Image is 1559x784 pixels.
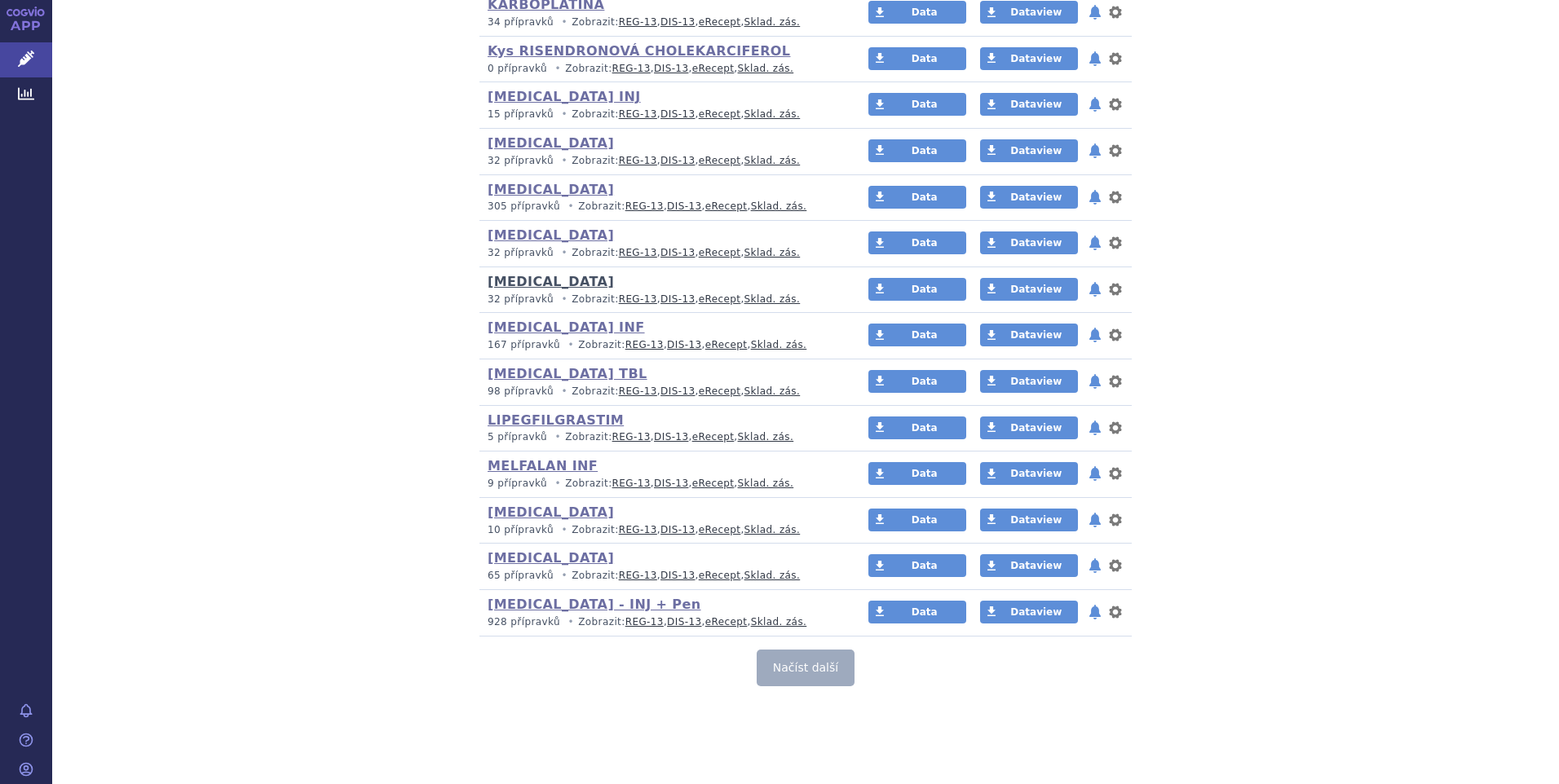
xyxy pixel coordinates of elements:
a: REG-13 [619,155,657,166]
a: DIS-13 [660,16,695,28]
a: Dataview [980,47,1078,70]
i: • [550,430,565,444]
a: DIS-13 [660,108,695,120]
i: • [557,154,572,168]
span: Dataview [1010,422,1062,434]
a: Sklad. zás. [751,616,807,628]
a: eRecept [699,524,741,535]
span: Dataview [1010,99,1062,110]
span: Data [912,7,938,18]
button: notifikace [1087,556,1103,575]
span: Data [912,192,938,203]
i: • [550,477,565,491]
p: Zobrazit: , , , [488,62,837,76]
a: eRecept [699,108,741,120]
a: REG-13 [625,616,664,628]
p: Zobrazit: , , , [488,569,837,583]
i: • [563,338,578,352]
a: [MEDICAL_DATA] [488,274,614,289]
button: nastavení [1107,464,1124,483]
a: Dataview [980,370,1078,393]
a: Dataview [980,231,1078,254]
button: nastavení [1107,325,1124,345]
a: Sklad. zás. [744,293,801,305]
button: nastavení [1107,556,1124,575]
a: REG-13 [619,385,657,397]
a: Data [868,47,966,70]
i: • [557,293,572,306]
a: Sklad. zás. [744,247,801,258]
a: DIS-13 [667,339,701,350]
a: REG-13 [619,293,657,305]
p: Zobrazit: , , , [488,246,837,260]
a: [MEDICAL_DATA] - INJ + Pen [488,597,701,612]
span: Dataview [1010,560,1062,571]
span: 32 přípravků [488,293,554,305]
a: REG-13 [612,478,651,489]
a: Data [868,601,966,623]
a: eRecept [692,63,735,74]
button: notifikace [1087,602,1103,622]
a: DIS-13 [660,570,695,581]
p: Zobrazit: , , , [488,430,837,444]
a: DIS-13 [654,431,688,443]
span: Data [912,329,938,341]
i: • [557,385,572,399]
a: [MEDICAL_DATA] [488,504,614,520]
a: [MEDICAL_DATA] [488,135,614,151]
button: notifikace [1087,233,1103,253]
a: Dataview [980,93,1078,116]
a: Sklad. zás. [744,524,801,535]
a: Dataview [980,278,1078,301]
a: eRecept [699,247,741,258]
span: Data [912,284,938,295]
a: [MEDICAL_DATA] [488,182,614,197]
button: Načíst další [757,650,855,686]
a: eRecept [699,570,741,581]
a: REG-13 [625,339,664,350]
a: REG-13 [619,247,657,258]
span: Dataview [1010,145,1062,156]
a: DIS-13 [654,63,688,74]
a: DIS-13 [660,155,695,166]
a: [MEDICAL_DATA] TBL [488,366,647,381]
i: • [557,523,572,537]
a: eRecept [699,16,741,28]
a: Sklad. zás. [744,570,801,581]
button: notifikace [1087,187,1103,207]
a: DIS-13 [654,478,688,489]
a: Dataview [980,509,1078,531]
p: Zobrazit: , , , [488,108,837,121]
span: Data [912,560,938,571]
a: Data [868,278,966,301]
a: REG-13 [619,524,657,535]
span: 65 přípravků [488,570,554,581]
a: Data [868,186,966,209]
a: eRecept [699,385,741,397]
a: Data [868,554,966,577]
a: Dataview [980,462,1078,485]
span: Dataview [1010,514,1062,526]
span: Data [912,237,938,249]
span: Data [912,145,938,156]
p: Zobrazit: , , , [488,15,837,29]
button: notifikace [1087,2,1103,22]
span: 167 přípravků [488,339,560,350]
button: notifikace [1087,280,1103,299]
a: eRecept [705,616,748,628]
span: 34 přípravků [488,16,554,28]
a: Sklad. zás. [751,339,807,350]
i: • [557,108,572,121]
p: Zobrazit: , , , [488,477,837,491]
span: Data [912,422,938,434]
p: Zobrazit: , , , [488,385,837,399]
a: eRecept [692,431,735,443]
a: Data [868,416,966,439]
a: DIS-13 [660,524,695,535]
button: nastavení [1107,187,1124,207]
span: Dataview [1010,376,1062,387]
a: Sklad. zás. [744,155,801,166]
span: 5 přípravků [488,431,547,443]
a: Data [868,370,966,393]
button: nastavení [1107,233,1124,253]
